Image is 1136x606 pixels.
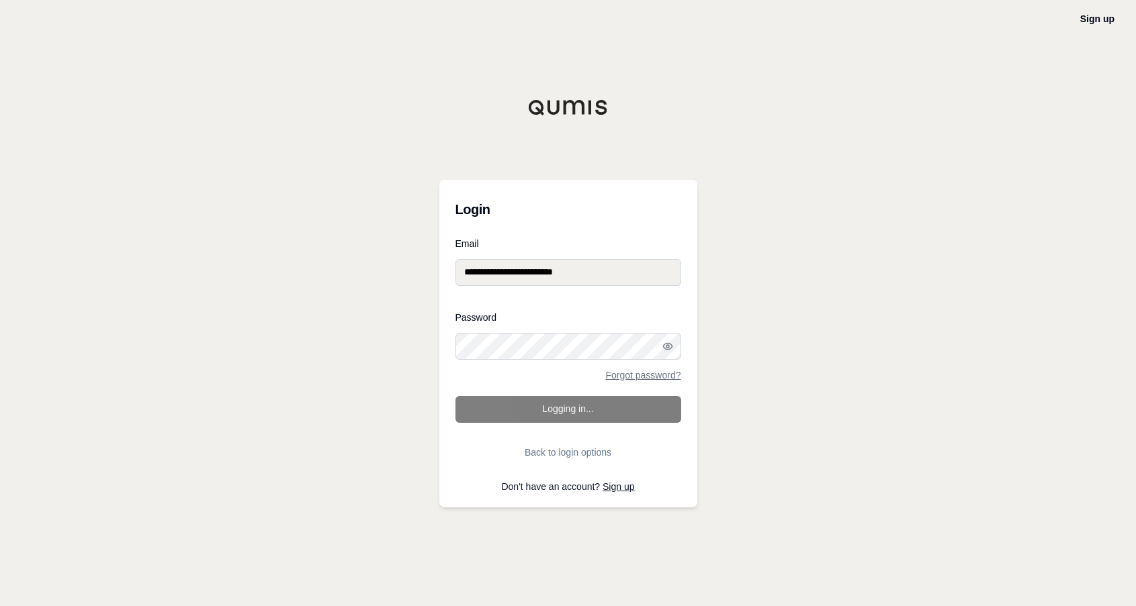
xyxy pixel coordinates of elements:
[455,482,681,491] p: Don't have an account?
[1080,13,1115,24] a: Sign up
[455,239,681,248] label: Email
[455,439,681,466] button: Back to login options
[455,196,681,223] h3: Login
[605,370,681,380] a: Forgot password?
[603,481,634,492] a: Sign up
[455,313,681,322] label: Password
[528,99,609,115] img: Qumis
